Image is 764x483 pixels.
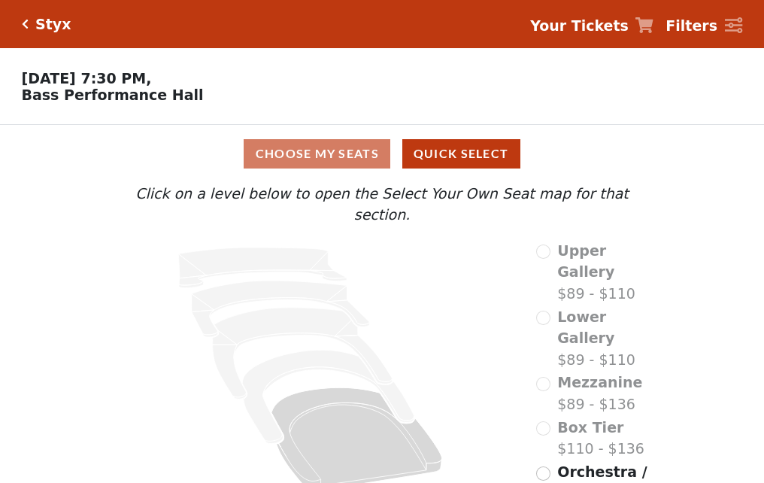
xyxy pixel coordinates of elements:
[557,242,614,281] span: Upper Gallery
[179,248,347,288] path: Upper Gallery - Seats Available: 0
[530,17,629,34] strong: Your Tickets
[557,417,644,460] label: $110 - $136
[557,419,623,436] span: Box Tier
[530,15,653,37] a: Your Tickets
[22,19,29,29] a: Click here to go back to filters
[557,308,614,347] span: Lower Gallery
[106,183,658,226] p: Click on a level below to open the Select Your Own Seat map for that section.
[665,17,717,34] strong: Filters
[557,372,642,415] label: $89 - $136
[665,15,742,37] a: Filters
[35,16,71,33] h5: Styx
[557,240,658,305] label: $89 - $110
[402,139,520,169] button: Quick Select
[192,281,370,337] path: Lower Gallery - Seats Available: 0
[557,306,658,371] label: $89 - $110
[557,374,642,390] span: Mezzanine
